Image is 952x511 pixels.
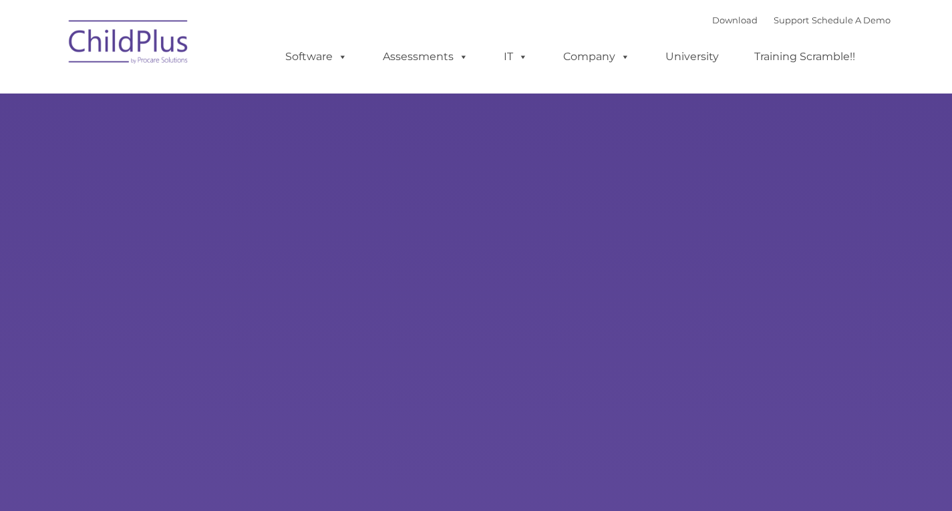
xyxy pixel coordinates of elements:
a: Assessments [369,43,482,70]
a: University [652,43,732,70]
font: | [712,15,891,25]
img: ChildPlus by Procare Solutions [62,11,196,77]
a: Training Scramble!! [741,43,868,70]
a: Schedule A Demo [812,15,891,25]
a: Support [774,15,809,25]
a: Software [272,43,361,70]
a: Company [550,43,643,70]
a: Download [712,15,758,25]
a: IT [490,43,541,70]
